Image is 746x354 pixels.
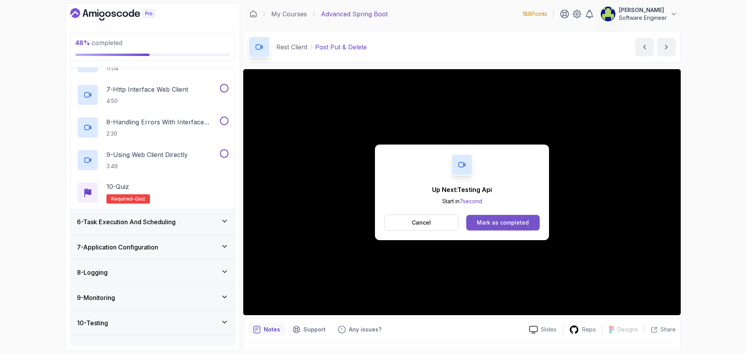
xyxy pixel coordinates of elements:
[432,185,492,194] p: Up Next: Testing Api
[77,344,130,353] h3: 11 - Spring Security
[248,323,285,336] button: notes button
[541,326,556,333] p: Slides
[106,182,129,191] p: 10 - Quiz
[106,162,188,170] p: 3:49
[106,130,218,138] p: 2:30
[582,326,596,333] p: Repo
[249,10,257,18] a: Dashboard
[657,38,676,56] button: next content
[432,197,492,205] p: Start in
[271,9,307,19] a: My Courses
[106,65,188,72] p: 11:04
[77,293,115,302] h3: 9 - Monitoring
[71,209,235,234] button: 6-Task Execution And Scheduling
[77,242,158,252] h3: 7 - Application Configuration
[635,38,654,56] button: previous content
[661,326,676,333] p: Share
[601,7,615,21] img: user profile image
[106,97,188,105] p: 4:50
[71,260,235,285] button: 8-Logging
[106,117,218,127] p: 8 - Handling Errors With Interface Web Client
[135,196,145,202] span: quiz
[106,85,188,94] p: 7 - Http Interface Web Client
[412,219,431,227] p: Cancel
[349,326,382,333] p: Any issues?
[71,285,235,310] button: 9-Monitoring
[333,323,386,336] button: Feedback button
[523,10,547,18] p: 188 Points
[619,6,667,14] p: [PERSON_NAME]
[75,39,90,47] span: 48 %
[77,318,108,328] h3: 10 - Testing
[460,198,482,204] span: 7 second
[303,326,326,333] p: Support
[523,326,563,334] a: Slides
[77,182,228,204] button: 10-QuizRequired-quiz
[619,14,667,22] p: Software Engineer
[106,150,188,159] p: 9 - Using Web Client Directly
[77,217,176,227] h3: 6 - Task Execution And Scheduling
[243,69,681,315] iframe: 2 - POST PUT & DELETE
[70,8,173,21] a: Dashboard
[264,326,280,333] p: Notes
[276,42,307,52] p: Rest Client
[75,39,122,47] span: completed
[644,326,676,333] button: Share
[563,325,602,335] a: Repo
[321,9,388,19] p: Advanced Spring Boot
[384,214,458,231] button: Cancel
[71,235,235,260] button: 7-Application Configuration
[77,268,108,277] h3: 8 - Logging
[77,117,228,138] button: 8-Handling Errors With Interface Web Client2:30
[617,326,638,333] p: Designs
[111,196,135,202] span: Required-
[288,323,330,336] button: Support button
[71,310,235,335] button: 10-Testing
[315,42,367,52] p: Post Put & Delete
[466,215,540,230] button: Mark as completed
[77,84,228,106] button: 7-Http Interface Web Client4:50
[477,219,529,227] div: Mark as completed
[77,149,228,171] button: 9-Using Web Client Directly3:49
[600,6,678,22] button: user profile image[PERSON_NAME]Software Engineer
